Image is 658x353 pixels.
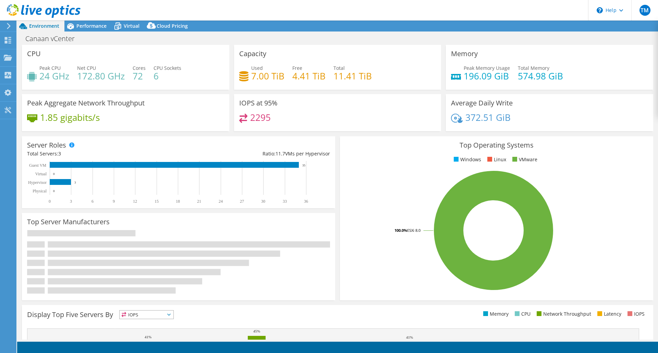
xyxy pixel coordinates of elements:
[283,199,287,204] text: 33
[154,72,181,80] h4: 6
[302,164,306,167] text: 35
[464,65,510,71] span: Peak Memory Usage
[465,114,511,121] h4: 372.51 GiB
[596,310,621,318] li: Latency
[27,150,179,157] div: Total Servers:
[176,199,180,204] text: 18
[29,163,46,168] text: Guest VM
[407,228,421,233] tspan: ESXi 8.0
[133,72,146,80] h4: 72
[276,150,285,157] span: 11.7
[120,311,173,319] span: IOPS
[219,199,223,204] text: 24
[304,199,308,204] text: 36
[179,150,330,157] div: Ratio: VMs per Hypervisor
[70,199,72,204] text: 3
[518,65,549,71] span: Total Memory
[22,35,85,42] h1: Canaan vCenter
[639,5,650,16] span: TM
[35,172,47,176] text: Virtual
[58,150,61,157] span: 3
[39,72,69,80] h4: 24 GHz
[53,172,55,176] text: 0
[428,339,435,343] text: 38%
[250,114,271,121] h4: 2295
[597,7,603,13] svg: \n
[74,181,76,184] text: 3
[518,72,563,80] h4: 574.98 GiB
[406,335,413,339] text: 41%
[33,189,47,193] text: Physical
[77,72,125,80] h4: 172.80 GHz
[253,329,260,333] text: 45%
[482,310,509,318] li: Memory
[76,23,107,29] span: Performance
[53,189,55,193] text: 0
[511,156,537,163] li: VMware
[27,99,145,107] h3: Peak Aggregate Network Throughput
[240,199,244,204] text: 27
[333,72,372,80] h4: 11.41 TiB
[452,156,481,163] li: Windows
[133,65,146,71] span: Cores
[77,65,96,71] span: Net CPU
[92,199,94,204] text: 6
[133,199,137,204] text: 12
[27,218,110,226] h3: Top Server Manufacturers
[157,23,188,29] span: Cloud Pricing
[145,335,151,339] text: 41%
[486,156,506,163] li: Linux
[535,310,591,318] li: Network Throughput
[155,199,159,204] text: 15
[451,99,513,107] h3: Average Daily Write
[394,228,407,233] tspan: 100.0%
[345,141,648,149] h3: Top Operating Systems
[29,23,59,29] span: Environment
[251,65,263,71] span: Used
[239,99,278,107] h3: IOPS at 95%
[513,310,531,318] li: CPU
[292,65,302,71] span: Free
[40,114,100,121] h4: 1.85 gigabits/s
[197,199,201,204] text: 21
[239,50,266,58] h3: Capacity
[626,310,645,318] li: IOPS
[27,141,66,149] h3: Server Roles
[154,65,181,71] span: CPU Sockets
[261,199,265,204] text: 30
[251,72,284,80] h4: 7.00 TiB
[28,180,47,185] text: Hypervisor
[113,199,115,204] text: 9
[333,65,345,71] span: Total
[124,23,139,29] span: Virtual
[292,72,326,80] h4: 4.41 TiB
[27,50,41,58] h3: CPU
[451,50,478,58] h3: Memory
[49,199,51,204] text: 0
[39,65,61,71] span: Peak CPU
[464,72,510,80] h4: 196.09 GiB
